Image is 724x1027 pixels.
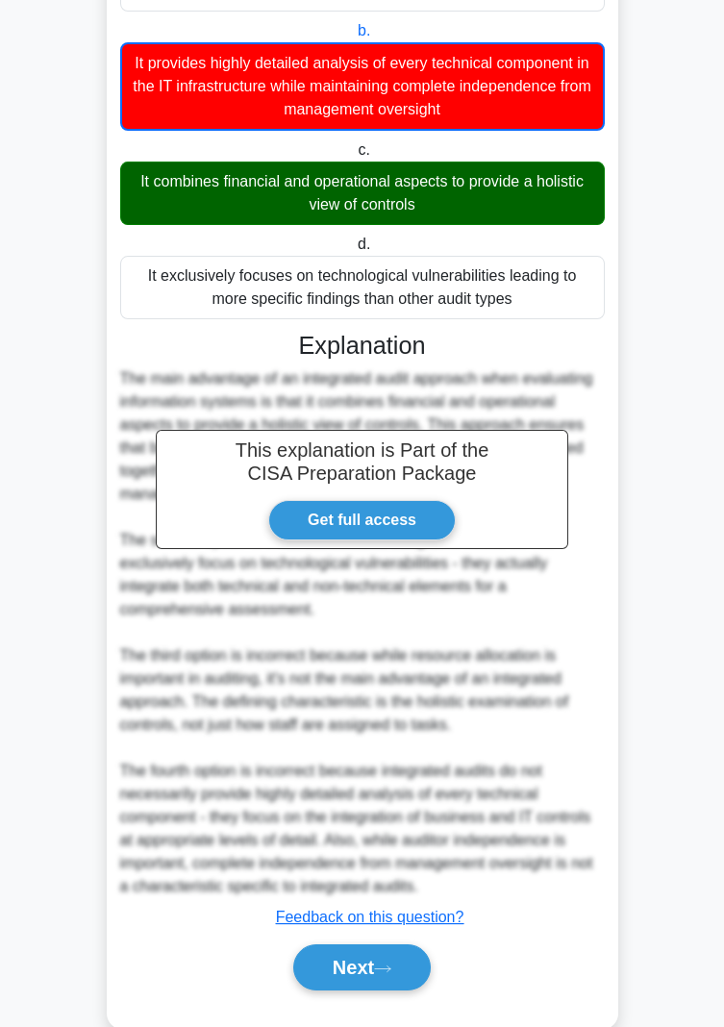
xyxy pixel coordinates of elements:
a: Feedback on this question? [276,909,464,925]
div: It provides highly detailed analysis of every technical component in the IT infrastructure while ... [120,42,605,131]
button: Next [293,944,431,990]
a: Get full access [268,500,456,540]
span: b. [358,22,370,38]
div: It exclusively focuses on technological vulnerabilities leading to more specific findings than ot... [120,256,605,319]
span: d. [358,236,370,252]
h3: Explanation [132,331,593,360]
div: The main advantage of an integrated audit approach when evaluating information systems is that it... [120,367,605,898]
span: c. [359,141,370,158]
div: It combines financial and operational aspects to provide a holistic view of controls [120,162,605,225]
